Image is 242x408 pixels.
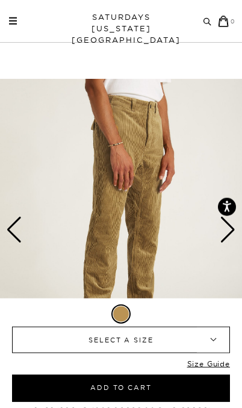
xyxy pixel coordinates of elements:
b: ▾ [197,327,229,353]
div: Previous slide [6,217,22,243]
button: Add to Cart [12,375,230,402]
div: Next slide [220,217,236,243]
span: SELECT A SIZE [40,327,202,353]
a: 0 [218,16,236,27]
small: 0 [231,18,236,25]
a: SATURDAYS[US_STATE][GEOGRAPHIC_DATA] [72,11,171,46]
a: Size Guide [187,359,230,375]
